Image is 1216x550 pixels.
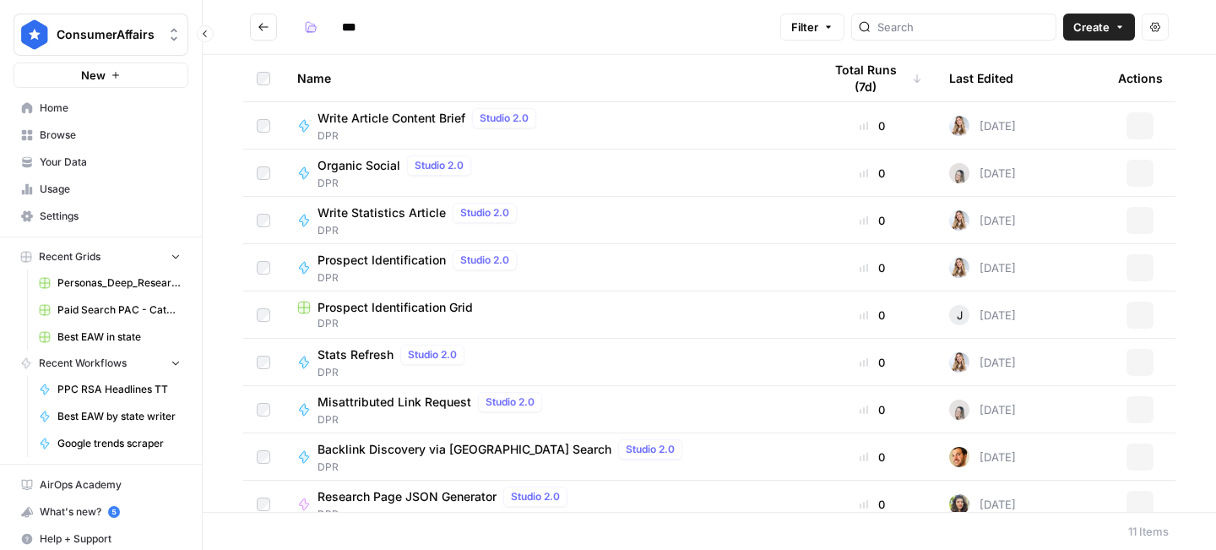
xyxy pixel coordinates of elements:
[31,270,188,297] a: Personas_Deep_Research.csv
[40,477,181,493] span: AirOps Academy
[39,356,127,371] span: Recent Workflows
[297,487,795,522] a: Research Page JSON GeneratorStudio 2.0DPR
[949,400,1016,420] div: [DATE]
[949,447,1016,467] div: [DATE]
[949,447,969,467] img: 7dkj40nmz46gsh6f912s7bk0kz0q
[957,307,963,324] span: J
[822,401,922,418] div: 0
[318,394,471,411] span: Misattributed Link Request
[949,400,969,420] img: ur1zthrg86n58a5t7pu5nb1lg2cg
[408,347,457,362] span: Studio 2.0
[297,250,795,286] a: Prospect IdentificationStudio 2.0DPR
[822,354,922,371] div: 0
[949,352,969,373] img: 6lzcvtqrom6glnstmpsj9w10zs8o
[57,436,181,451] span: Google trends scraper
[31,297,188,324] a: Paid Search PAC - Categories
[318,128,543,144] span: DPR
[14,499,187,525] div: What's new?
[318,223,524,238] span: DPR
[318,346,394,363] span: Stats Refresh
[822,496,922,513] div: 0
[949,163,969,183] img: ur1zthrg86n58a5t7pu5nb1lg2cg
[822,55,922,101] div: Total Runs (7d)
[297,392,795,427] a: Misattributed Link RequestStudio 2.0DPR
[297,345,795,380] a: Stats RefreshStudio 2.0DPR
[318,488,497,505] span: Research Page JSON Generator
[31,430,188,457] a: Google trends scraper
[19,19,50,50] img: ConsumerAffairs Logo
[318,365,471,380] span: DPR
[318,110,465,127] span: Write Article Content Brief
[31,403,188,430] a: Best EAW by state writer
[626,442,675,457] span: Studio 2.0
[949,116,969,136] img: 6lzcvtqrom6glnstmpsj9w10zs8o
[57,302,181,318] span: Paid Search PAC - Categories
[108,506,120,518] a: 5
[1118,55,1163,101] div: Actions
[14,149,188,176] a: Your Data
[460,253,509,268] span: Studio 2.0
[14,203,188,230] a: Settings
[57,26,159,43] span: ConsumerAffairs
[31,376,188,403] a: PPC RSA Headlines TT
[39,249,100,264] span: Recent Grids
[14,351,188,376] button: Recent Workflows
[949,258,969,278] img: 6lzcvtqrom6glnstmpsj9w10zs8o
[822,117,922,134] div: 0
[318,507,574,522] span: DPR
[822,212,922,229] div: 0
[949,210,1016,231] div: [DATE]
[14,95,188,122] a: Home
[822,259,922,276] div: 0
[877,19,1049,35] input: Search
[297,155,795,191] a: Organic SocialStudio 2.0DPR
[57,409,181,424] span: Best EAW by state writer
[111,508,116,516] text: 5
[318,176,478,191] span: DPR
[31,324,188,351] a: Best EAW in state
[318,412,549,427] span: DPR
[57,329,181,345] span: Best EAW in state
[318,441,611,458] span: Backlink Discovery via [GEOGRAPHIC_DATA] Search
[40,531,181,547] span: Help + Support
[949,210,969,231] img: 6lzcvtqrom6glnstmpsj9w10zs8o
[480,111,529,126] span: Studio 2.0
[318,460,689,475] span: DPR
[1128,523,1169,540] div: 11 Items
[57,382,181,397] span: PPC RSA Headlines TT
[1063,14,1135,41] button: Create
[14,14,188,56] button: Workspace: ConsumerAffairs
[949,258,1016,278] div: [DATE]
[511,489,560,504] span: Studio 2.0
[14,122,188,149] a: Browse
[949,494,1016,515] div: [DATE]
[791,19,818,35] span: Filter
[318,270,524,286] span: DPR
[318,299,473,316] span: Prospect Identification Grid
[297,108,795,144] a: Write Article Content BriefStudio 2.0DPR
[297,203,795,238] a: Write Statistics ArticleStudio 2.0DPR
[415,158,464,173] span: Studio 2.0
[297,316,795,331] span: DPR
[460,205,509,221] span: Studio 2.0
[297,299,795,331] a: Prospect Identification GridDPR
[40,128,181,143] span: Browse
[780,14,844,41] button: Filter
[486,395,535,410] span: Studio 2.0
[949,352,1016,373] div: [DATE]
[40,209,181,224] span: Settings
[40,155,181,170] span: Your Data
[40,182,181,197] span: Usage
[1073,19,1110,35] span: Create
[949,305,1016,325] div: [DATE]
[822,449,922,466] div: 0
[949,116,1016,136] div: [DATE]
[949,494,969,515] img: 6mihlqu5uniej3b1t3326lbd0z67
[81,67,106,84] span: New
[318,252,446,269] span: Prospect Identification
[14,498,188,525] button: What's new? 5
[14,176,188,203] a: Usage
[297,439,795,475] a: Backlink Discovery via [GEOGRAPHIC_DATA] SearchStudio 2.0DPR
[14,471,188,498] a: AirOps Academy
[318,157,400,174] span: Organic Social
